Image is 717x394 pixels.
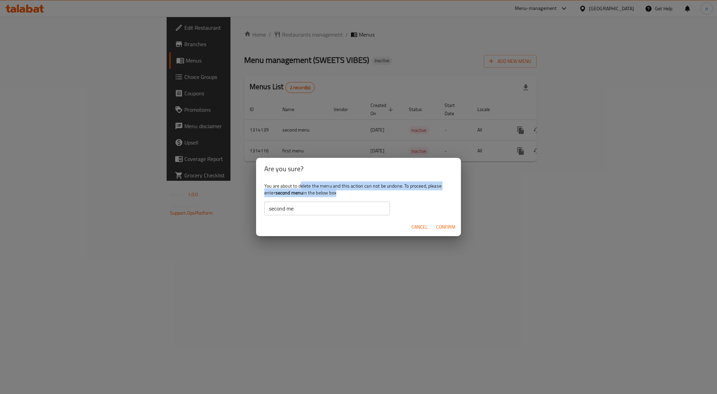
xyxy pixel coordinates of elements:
[256,180,461,218] div: You are about to delete the menu and this action can not be undone. To proceed, please enter in t...
[409,221,431,233] button: Cancel
[276,188,303,197] b: second menu
[411,223,428,231] span: Cancel
[264,163,453,174] h2: Are you sure?
[436,223,455,231] span: Confirm
[433,221,458,233] button: Confirm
